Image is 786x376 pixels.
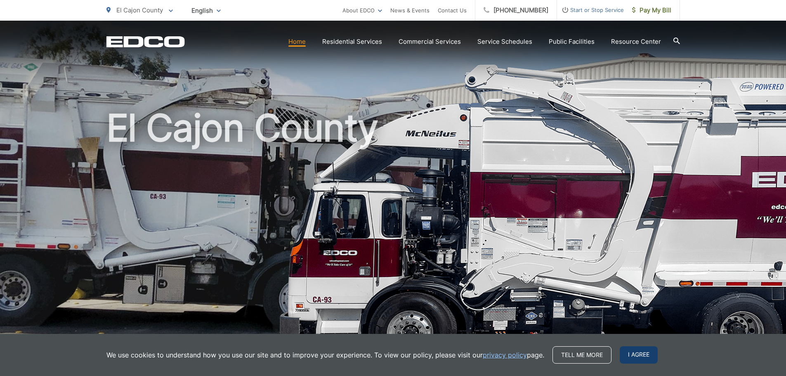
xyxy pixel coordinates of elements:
a: Resource Center [611,37,661,47]
span: English [185,3,227,18]
a: About EDCO [342,5,382,15]
a: News & Events [390,5,430,15]
a: EDCD logo. Return to the homepage. [106,36,185,47]
a: Service Schedules [477,37,532,47]
span: El Cajon County [116,6,163,14]
a: privacy policy [483,350,527,360]
a: Residential Services [322,37,382,47]
a: Public Facilities [549,37,595,47]
span: I agree [620,346,658,364]
h1: El Cajon County [106,107,680,369]
a: Home [288,37,306,47]
a: Commercial Services [399,37,461,47]
a: Tell me more [552,346,611,364]
a: Contact Us [438,5,467,15]
p: We use cookies to understand how you use our site and to improve your experience. To view our pol... [106,350,544,360]
span: Pay My Bill [632,5,671,15]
